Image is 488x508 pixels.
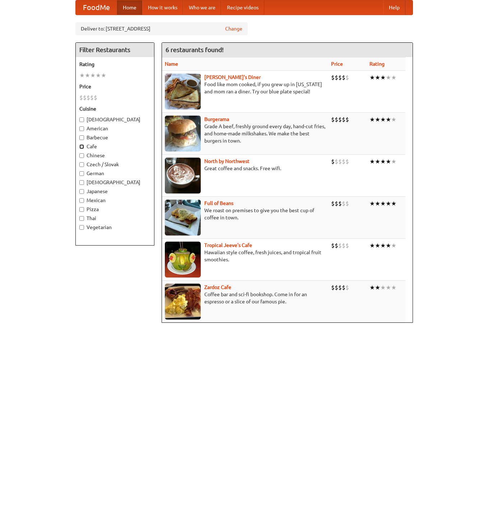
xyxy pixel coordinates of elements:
[165,200,201,236] img: beans.jpg
[380,242,386,250] li: ★
[204,116,229,122] a: Burgerama
[165,242,201,278] img: jeeves.jpg
[85,71,90,79] li: ★
[338,158,342,166] li: $
[370,158,375,166] li: ★
[331,200,335,208] li: $
[165,165,325,172] p: Great coffee and snacks. Free wifi.
[165,249,325,263] p: Hawaiian style coffee, fresh juices, and tropical fruit smoothies.
[204,74,261,80] a: [PERSON_NAME]'s Diner
[331,242,335,250] li: $
[221,0,264,15] a: Recipe videos
[79,116,150,123] label: [DEMOGRAPHIC_DATA]
[165,284,201,320] img: zardoz.jpg
[79,61,150,68] h5: Rating
[338,74,342,81] li: $
[79,162,84,167] input: Czech / Slovak
[391,284,396,292] li: ★
[79,135,84,140] input: Barbecue
[79,188,150,195] label: Japanese
[345,284,349,292] li: $
[83,94,87,102] li: $
[370,74,375,81] li: ★
[165,158,201,194] img: north.jpg
[375,74,380,81] li: ★
[79,198,84,203] input: Mexican
[79,215,150,222] label: Thai
[375,242,380,250] li: ★
[79,197,150,204] label: Mexican
[165,61,178,67] a: Name
[79,126,84,131] input: American
[79,225,84,230] input: Vegetarian
[79,161,150,168] label: Czech / Slovak
[391,158,396,166] li: ★
[342,242,345,250] li: $
[386,74,391,81] li: ★
[386,284,391,292] li: ★
[370,61,385,67] a: Rating
[338,116,342,123] li: $
[79,153,84,158] input: Chinese
[142,0,183,15] a: How it works
[386,200,391,208] li: ★
[165,74,201,109] img: sallys.jpg
[338,200,342,208] li: $
[380,284,386,292] li: ★
[96,71,101,79] li: ★
[76,0,117,15] a: FoodMe
[342,200,345,208] li: $
[331,158,335,166] li: $
[79,179,150,186] label: [DEMOGRAPHIC_DATA]
[375,200,380,208] li: ★
[331,74,335,81] li: $
[165,207,325,221] p: We roast on premises to give you the best cup of coffee in town.
[79,171,84,176] input: German
[165,291,325,305] p: Coffee bar and sci-fi bookshop. Come in for an espresso or a slice of our famous pie.
[79,216,84,221] input: Thai
[165,81,325,95] p: Food like mom cooked, if you grew up in [US_STATE] and mom ran a diner. Try our blue plate special!
[380,116,386,123] li: ★
[204,284,231,290] a: Zardoz Cafe
[225,25,242,32] a: Change
[79,189,84,194] input: Japanese
[204,158,250,164] a: North by Northwest
[79,143,150,150] label: Cafe
[391,74,396,81] li: ★
[342,158,345,166] li: $
[79,207,84,212] input: Pizza
[117,0,142,15] a: Home
[79,144,84,149] input: Cafe
[335,284,338,292] li: $
[87,94,90,102] li: $
[375,116,380,123] li: ★
[335,74,338,81] li: $
[79,170,150,177] label: German
[204,200,233,206] a: Full of Beans
[79,94,83,102] li: $
[79,117,84,122] input: [DEMOGRAPHIC_DATA]
[342,74,345,81] li: $
[391,116,396,123] li: ★
[370,284,375,292] li: ★
[386,158,391,166] li: ★
[183,0,221,15] a: Who we are
[386,116,391,123] li: ★
[165,123,325,144] p: Grade A beef, freshly ground every day, hand-cut fries, and home-made milkshakes. We make the bes...
[335,200,338,208] li: $
[101,71,106,79] li: ★
[370,242,375,250] li: ★
[79,152,150,159] label: Chinese
[79,105,150,112] h5: Cuisine
[79,83,150,90] h5: Price
[331,284,335,292] li: $
[338,284,342,292] li: $
[380,74,386,81] li: ★
[94,94,97,102] li: $
[375,158,380,166] li: ★
[335,116,338,123] li: $
[75,22,248,35] div: Deliver to: [STREET_ADDRESS]
[345,158,349,166] li: $
[375,284,380,292] li: ★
